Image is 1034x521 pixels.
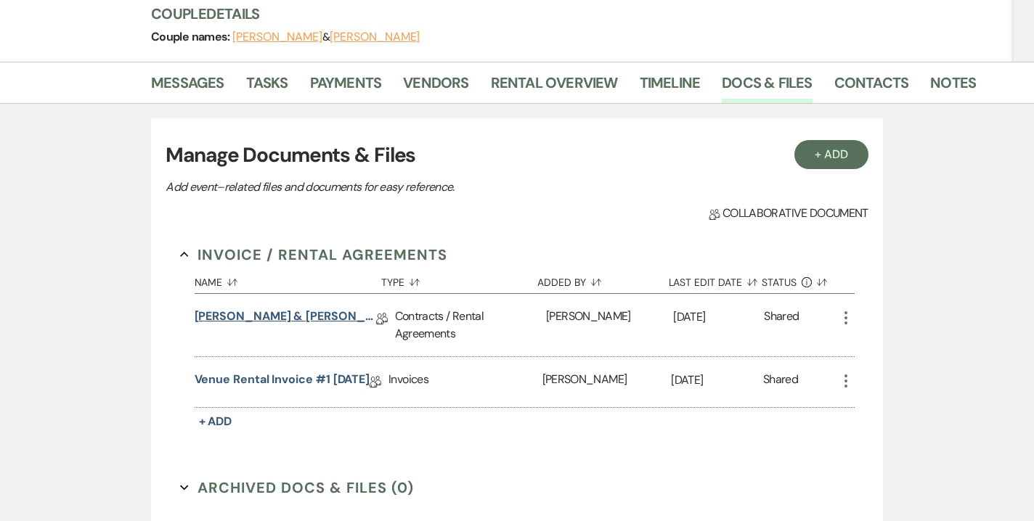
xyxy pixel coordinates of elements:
[232,30,420,44] span: &
[166,178,674,197] p: Add event–related files and documents for easy reference.
[546,294,673,356] div: [PERSON_NAME]
[709,205,868,222] span: Collaborative document
[762,266,836,293] button: Status
[762,277,797,287] span: Status
[151,4,964,24] h3: Couple Details
[403,71,468,103] a: Vendors
[673,308,764,327] p: [DATE]
[722,71,812,103] a: Docs & Files
[537,266,668,293] button: Added By
[381,266,537,293] button: Type
[671,371,763,390] p: [DATE]
[232,31,322,43] button: [PERSON_NAME]
[151,71,224,103] a: Messages
[930,71,976,103] a: Notes
[763,371,798,393] div: Shared
[395,294,547,356] div: Contracts / Rental Agreements
[151,29,232,44] span: Couple names:
[640,71,701,103] a: Timeline
[310,71,382,103] a: Payments
[491,71,618,103] a: Rental Overview
[195,411,237,432] button: + Add
[246,71,288,103] a: Tasks
[388,357,542,407] div: Invoices
[166,140,868,171] h3: Manage Documents & Files
[195,308,376,330] a: [PERSON_NAME] & [PERSON_NAME] Rental Contract - The [PERSON_NAME] Venue
[199,414,232,429] span: + Add
[764,308,799,342] div: Shared
[180,477,415,499] button: Archived Docs & Files (0)
[542,357,672,407] div: [PERSON_NAME]
[794,140,868,169] button: + Add
[669,266,762,293] button: Last Edit Date
[834,71,909,103] a: Contacts
[180,244,448,266] button: Invoice / Rental Agreements
[195,371,370,393] a: Venue Rental Invoice #1 [DATE]
[195,266,382,293] button: Name
[330,31,420,43] button: [PERSON_NAME]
